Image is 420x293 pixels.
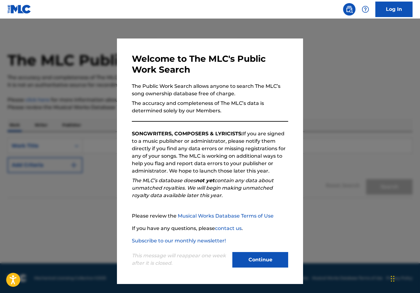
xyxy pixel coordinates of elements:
h3: Welcome to The MLC's Public Work Search [132,53,288,75]
p: The Public Work Search allows anyone to search The MLC’s song ownership database free of charge. [132,83,288,97]
div: Help [359,3,372,16]
p: This message will reappear one week after it is closed. [132,252,229,267]
strong: SONGWRITERS, COMPOSERS & LYRICISTS: [132,131,243,137]
img: MLC Logo [7,5,31,14]
p: Please review the [132,212,288,220]
p: The accuracy and completeness of The MLC’s data is determined solely by our Members. [132,100,288,115]
a: contact us [215,225,242,231]
button: Continue [232,252,288,268]
a: Log In [375,2,413,17]
img: search [346,6,353,13]
p: If you have any questions, please . [132,225,288,232]
a: Public Search [343,3,355,16]
p: If you are signed to a music publisher or administrator, please notify them directly if you find ... [132,130,288,175]
em: The MLC’s database does contain any data about unmatched royalties. We will begin making unmatche... [132,178,274,198]
iframe: Chat Widget [389,263,420,293]
div: Drag [391,269,395,288]
img: help [362,6,369,13]
a: Musical Works Database Terms of Use [178,213,274,219]
strong: not yet [196,178,214,183]
a: Subscribe to our monthly newsletter! [132,238,226,244]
